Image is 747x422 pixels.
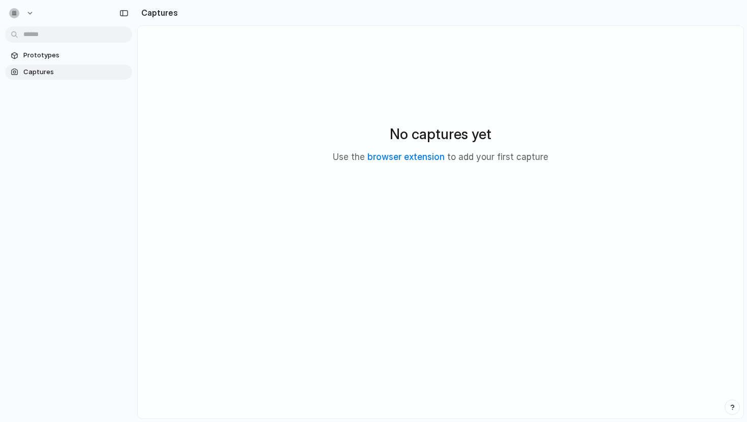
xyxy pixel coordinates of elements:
span: Captures [23,67,128,77]
span: Prototypes [23,50,128,60]
h2: No captures yet [390,123,491,145]
a: Prototypes [5,48,132,63]
a: browser extension [367,152,445,162]
h2: Captures [137,7,178,19]
a: Captures [5,64,132,80]
p: Use the to add your first capture [333,151,548,164]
